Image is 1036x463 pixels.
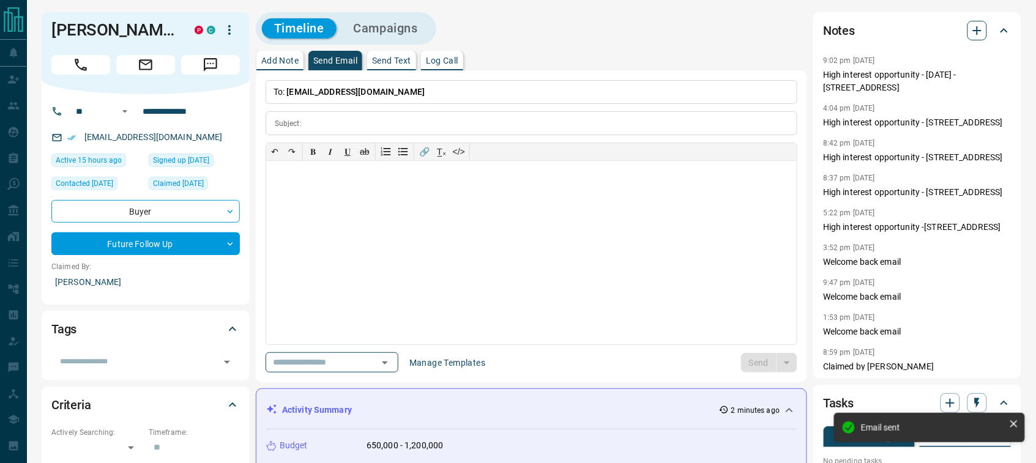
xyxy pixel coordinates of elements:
div: property.ca [195,26,203,34]
button: Numbered list [378,143,395,160]
button: 𝑰 [322,143,339,160]
span: Contacted [DATE] [56,177,113,190]
p: 2 minutes ago [731,405,780,416]
p: Welcome back email [823,256,1012,269]
span: Active 15 hours ago [56,154,122,166]
p: Send Email [313,56,357,65]
button: </> [450,143,468,160]
p: Log Call [426,56,458,65]
h2: Notes [823,21,855,40]
p: Timeframe: [149,427,240,438]
div: Fri Mar 26 2021 [149,154,240,171]
button: ↷ [283,143,300,160]
button: 𝐁 [305,143,322,160]
button: Open [376,354,393,371]
p: Claimed By: [51,261,240,272]
p: 4:04 pm [DATE] [823,104,875,113]
p: Activity Summary [282,404,352,417]
p: 9:47 pm [DATE] [823,278,875,287]
p: High interest opportunity - [DATE] - [STREET_ADDRESS] [823,69,1012,94]
p: Subject: [275,118,302,129]
div: Notes [823,16,1012,45]
div: Sun Apr 11 2021 [149,177,240,194]
button: Open [117,104,132,119]
p: Welcome back email [823,325,1012,338]
p: High interest opportunity -[STREET_ADDRESS] [823,221,1012,234]
h2: Tasks [823,393,854,413]
div: split button [741,353,798,372]
span: Email [116,55,175,75]
p: Claimed by [PERSON_NAME] Further Details [PERSON_NAME] [823,360,1012,386]
p: 9:02 pm [DATE] [823,56,875,65]
span: Message [181,55,240,75]
button: ↶ [266,143,283,160]
div: Email sent [861,423,1004,432]
p: To: [266,80,797,104]
button: Timeline [262,18,337,39]
h2: Criteria [51,395,91,415]
p: Budget [280,439,308,452]
p: High interest opportunity - [STREET_ADDRESS] [823,116,1012,129]
p: Send Text [372,56,411,65]
p: 8:37 pm [DATE] [823,174,875,182]
p: [PERSON_NAME] [51,272,240,292]
div: Future Follow Up [51,232,240,255]
button: Open [218,354,236,371]
p: 3:52 pm [DATE] [823,243,875,252]
svg: Email Verified [67,133,76,142]
p: 8:59 pm [DATE] [823,348,875,357]
span: Claimed [DATE] [153,177,204,190]
p: 1:53 pm [DATE] [823,313,875,322]
button: ab [356,143,373,160]
span: Signed up [DATE] [153,154,209,166]
div: Tue Jun 24 2025 [51,177,143,194]
div: condos.ca [207,26,215,34]
h2: Tags [51,319,76,339]
p: 8:42 pm [DATE] [823,139,875,147]
button: Campaigns [341,18,430,39]
div: Tags [51,314,240,344]
div: Thu Aug 14 2025 [51,154,143,171]
p: Add Note [261,56,299,65]
p: High interest opportunity - [STREET_ADDRESS] [823,151,1012,164]
span: [EMAIL_ADDRESS][DOMAIN_NAME] [287,87,425,97]
a: [EMAIL_ADDRESS][DOMAIN_NAME] [84,132,223,142]
button: 𝐔 [339,143,356,160]
button: Bullet list [395,143,412,160]
div: Tasks [823,388,1012,418]
button: T̲ₓ [433,143,450,160]
s: ab [360,147,370,157]
p: 650,000 - 1,200,000 [367,439,444,452]
div: Buyer [51,200,240,223]
div: Activity Summary2 minutes ago [266,399,797,421]
p: High interest opportunity - [STREET_ADDRESS] [823,186,1012,199]
button: 🔗 [416,143,433,160]
p: Actively Searching: [51,427,143,438]
span: 𝐔 [345,147,351,157]
div: Criteria [51,390,240,420]
span: Call [51,55,110,75]
h1: [PERSON_NAME] [51,20,176,40]
p: 5:22 pm [DATE] [823,209,875,217]
button: Manage Templates [402,353,493,372]
p: Welcome back email [823,291,1012,303]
